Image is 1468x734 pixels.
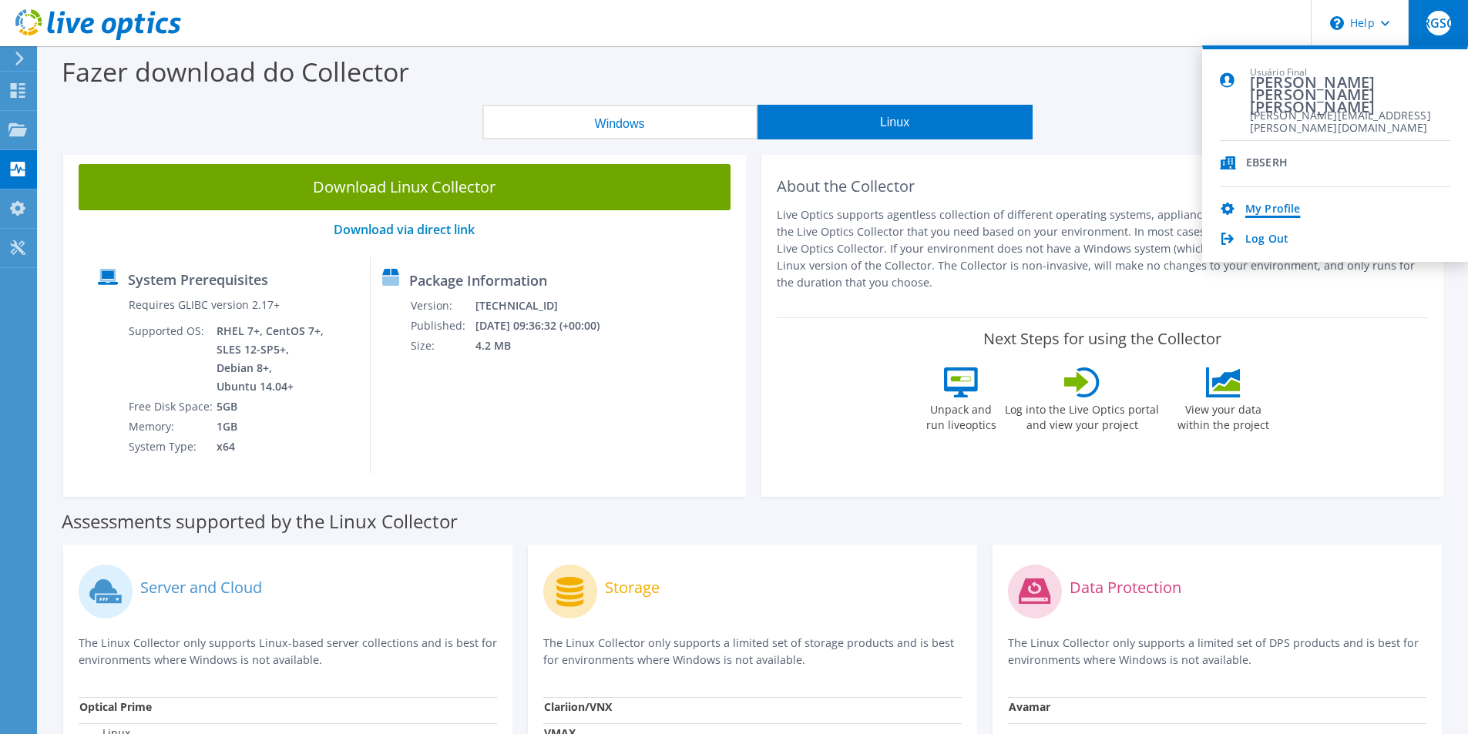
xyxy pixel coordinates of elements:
[1246,156,1288,171] div: EBSERH
[1250,84,1450,105] span: [PERSON_NAME] [PERSON_NAME] [PERSON_NAME]
[544,699,612,714] strong: Clariion/VNX
[128,437,216,457] td: System Type:
[410,296,475,316] td: Version:
[128,397,216,417] td: Free Disk Space:
[925,397,996,433] label: Unpack and run liveoptics
[1004,397,1160,433] label: Log into the Live Optics portal and view your project
[1245,203,1300,217] a: My Profile
[1250,66,1450,79] span: Usuário Final
[1008,635,1426,669] p: The Linux Collector only supports a limited set of DPS products and is best for environments wher...
[983,330,1221,348] label: Next Steps for using the Collector
[410,316,475,336] td: Published:
[1167,397,1278,433] label: View your data within the project
[543,635,962,669] p: The Linux Collector only supports a limited set of storage products and is best for environments ...
[758,105,1033,139] button: Linux
[475,316,620,336] td: [DATE] 09:36:32 (+00:00)
[334,221,475,238] a: Download via direct link
[475,336,620,356] td: 4.2 MB
[140,580,262,595] label: Server and Cloud
[62,514,458,529] label: Assessments supported by the Linux Collector
[777,206,1429,291] p: Live Optics supports agentless collection of different operating systems, appliances, and applica...
[216,417,327,437] td: 1GB
[1250,109,1450,124] span: [PERSON_NAME][EMAIL_ADDRESS][PERSON_NAME][DOMAIN_NAME]
[1009,699,1050,714] strong: Avamar
[62,54,409,89] label: Fazer download do Collector
[79,164,731,210] a: Download Linux Collector
[1330,16,1344,30] svg: \n
[128,272,268,287] label: System Prerequisites
[410,336,475,356] td: Size:
[777,177,1429,196] h2: About the Collector
[1070,580,1181,595] label: Data Protection
[1426,11,1451,35] span: RGSC
[605,580,660,595] label: Storage
[79,635,497,669] p: The Linux Collector only supports Linux-based server collections and is best for environments whe...
[216,321,327,397] td: RHEL 7+, CentOS 7+, SLES 12-SP5+, Debian 8+, Ubuntu 14.04+
[129,297,280,313] label: Requires GLIBC version 2.17+
[409,273,547,288] label: Package Information
[475,296,620,316] td: [TECHNICAL_ID]
[128,417,216,437] td: Memory:
[216,437,327,457] td: x64
[1245,233,1288,247] a: Log Out
[216,397,327,417] td: 5GB
[79,699,152,714] strong: Optical Prime
[128,321,216,397] td: Supported OS:
[482,105,758,139] button: Windows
